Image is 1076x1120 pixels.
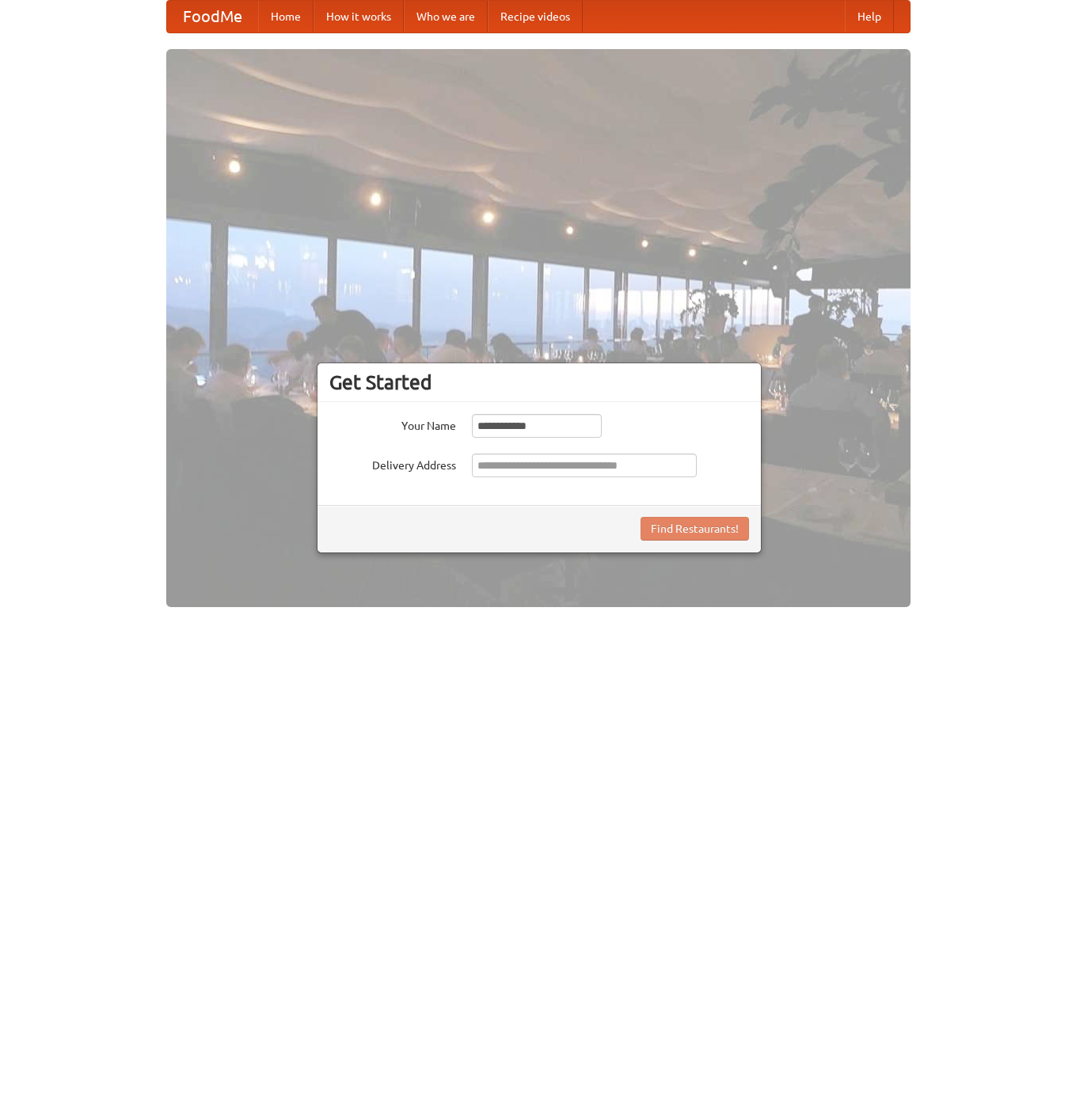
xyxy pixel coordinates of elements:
[329,414,456,434] label: Your Name
[641,517,749,541] button: Find Restaurants!
[258,1,314,32] a: Home
[329,370,749,394] h3: Get Started
[404,1,488,32] a: Who we are
[167,1,258,32] a: FoodMe
[845,1,894,32] a: Help
[488,1,583,32] a: Recipe videos
[329,454,456,473] label: Delivery Address
[314,1,404,32] a: How it works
